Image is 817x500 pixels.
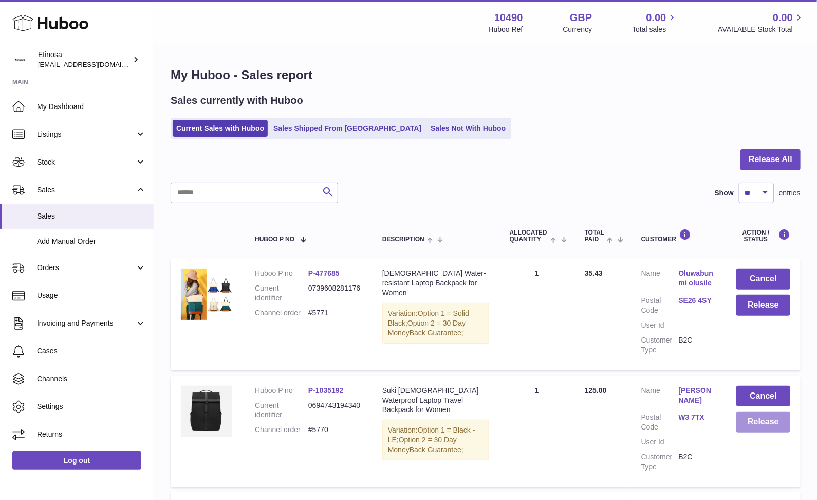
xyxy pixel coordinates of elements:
img: TB-12-2.jpg [181,269,232,320]
dt: Huboo P no [255,386,308,396]
dt: User Id [641,437,679,447]
span: Huboo P no [255,236,294,243]
dt: Huboo P no [255,269,308,278]
div: Currency [563,25,592,34]
img: Wolphuk@gmail.com [12,52,28,67]
span: 125.00 [585,386,607,395]
button: Release All [740,149,801,170]
div: Action / Status [736,229,790,243]
span: My Dashboard [37,102,146,112]
span: ALLOCATED Quantity [510,229,548,243]
span: Option 2 = 30 Day MoneyBack Guarantee; [388,436,463,454]
a: Sales Shipped From [GEOGRAPHIC_DATA] [270,120,425,137]
button: Release [736,295,790,316]
div: Customer [641,229,716,243]
img: 104901744251251.jpeg [181,386,232,437]
span: Invoicing and Payments [37,318,135,328]
div: [DEMOGRAPHIC_DATA] Water-resistant Laptop Backpack for Women [382,269,489,298]
a: SE26 4SY [678,296,716,306]
dd: #5770 [308,425,362,435]
dt: Postal Code [641,413,679,432]
dt: Customer Type [641,335,679,355]
label: Show [715,188,734,198]
a: Current Sales with Huboo [173,120,268,137]
a: W3 7TX [678,413,716,422]
span: AVAILABLE Stock Total [718,25,805,34]
span: [EMAIL_ADDRESS][DOMAIN_NAME] [38,60,151,68]
button: Cancel [736,386,790,407]
a: Log out [12,451,141,470]
dt: Current identifier [255,401,308,420]
dd: B2C [678,335,716,355]
span: Total paid [585,229,605,243]
dd: #5771 [308,308,362,318]
strong: GBP [570,11,592,25]
td: 1 [499,376,574,487]
a: Sales Not With Huboo [427,120,509,137]
div: Etinosa [38,50,131,69]
a: P-1035192 [308,386,344,395]
dt: Customer Type [641,452,679,472]
span: Cases [37,346,146,356]
div: Variation: [382,303,489,344]
dt: Channel order [255,425,308,435]
span: Option 2 = 30 Day MoneyBack Guarantee; [388,319,466,337]
h2: Sales currently with Huboo [171,94,303,108]
span: Sales [37,211,146,221]
td: 1 [499,258,574,370]
button: Release [736,412,790,433]
span: Option 1 = Solid Black; [388,309,469,327]
span: Description [382,236,424,243]
dt: User Id [641,320,679,330]
a: P-477685 [308,269,340,277]
dd: B2C [678,452,716,472]
a: 0.00 Total sales [632,11,678,34]
span: Add Manual Order [37,237,146,246]
button: Cancel [736,269,790,290]
h1: My Huboo - Sales report [171,67,801,83]
dd: 0739608281176 [308,283,362,303]
dt: Name [641,386,679,408]
span: 0.00 [773,11,793,25]
span: Settings [37,402,146,412]
strong: 10490 [494,11,523,25]
span: Total sales [632,25,678,34]
a: 0.00 AVAILABLE Stock Total [718,11,805,34]
span: entries [779,188,801,198]
dt: Channel order [255,308,308,318]
span: Stock [37,157,135,167]
span: Sales [37,185,135,195]
div: Suki [DEMOGRAPHIC_DATA] Waterproof Laptop Travel Backpack for Women [382,386,489,415]
dt: Current identifier [255,283,308,303]
span: Listings [37,130,135,139]
a: Oluwabunmi olusile [678,269,716,288]
span: Orders [37,263,135,273]
span: Usage [37,291,146,300]
span: 0.00 [646,11,666,25]
span: Option 1 = Black - LE; [388,426,475,444]
dt: Name [641,269,679,291]
dd: 0694743194340 [308,401,362,420]
span: 35.43 [585,269,603,277]
div: Huboo Ref [489,25,523,34]
dt: Postal Code [641,296,679,315]
span: Channels [37,374,146,384]
div: Variation: [382,420,489,460]
span: Returns [37,430,146,439]
a: [PERSON_NAME] [678,386,716,405]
